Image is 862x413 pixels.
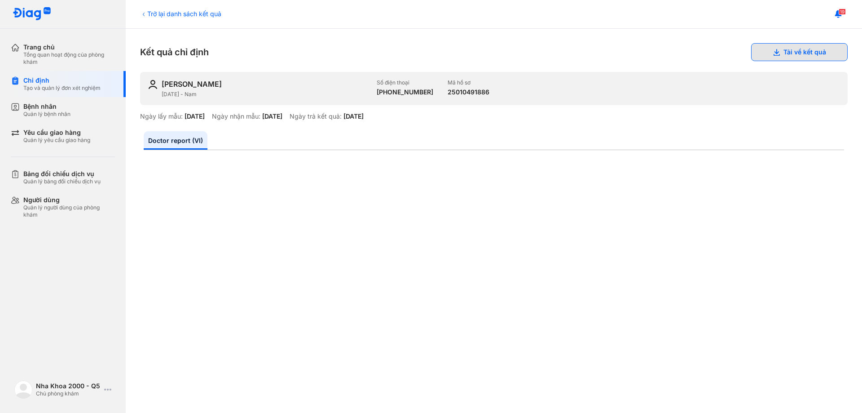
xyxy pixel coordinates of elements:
div: [DATE] [185,112,205,120]
div: Trang chủ [23,43,115,51]
div: Chủ phòng khám [36,390,101,397]
div: [DATE] [343,112,364,120]
div: Người dùng [23,196,115,204]
div: Quản lý bảng đối chiếu dịch vụ [23,178,101,185]
div: Tạo và quản lý đơn xét nghiệm [23,84,101,92]
div: [DATE] [262,112,282,120]
div: Số điện thoại [377,79,433,86]
div: Quản lý bệnh nhân [23,111,70,118]
div: [DATE] - Nam [162,91,369,98]
div: 25010491886 [448,88,489,96]
div: [PERSON_NAME] [162,79,222,89]
div: Bệnh nhân [23,102,70,111]
button: Tải về kết quả [751,43,848,61]
div: Chỉ định [23,76,101,84]
div: Ngày trả kết quả: [290,112,342,120]
div: Quản lý yêu cầu giao hàng [23,137,90,144]
div: [PHONE_NUMBER] [377,88,433,96]
div: Ngày nhận mẫu: [212,112,260,120]
div: Kết quả chỉ định [140,43,848,61]
div: Bảng đối chiếu dịch vụ [23,170,101,178]
a: Doctor report (VI) [144,131,207,150]
div: Trở lại danh sách kết quả [140,9,221,18]
img: logo [14,381,32,399]
img: user-icon [147,79,158,90]
div: Mã hồ sơ [448,79,489,86]
img: logo [13,7,51,21]
div: Yêu cầu giao hàng [23,129,90,137]
div: Tổng quan hoạt động của phòng khám [23,51,115,66]
div: Quản lý người dùng của phòng khám [23,204,115,218]
div: Ngày lấy mẫu: [140,112,183,120]
span: 19 [839,9,846,15]
div: Nha Khoa 2000 - Q5 [36,382,101,390]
